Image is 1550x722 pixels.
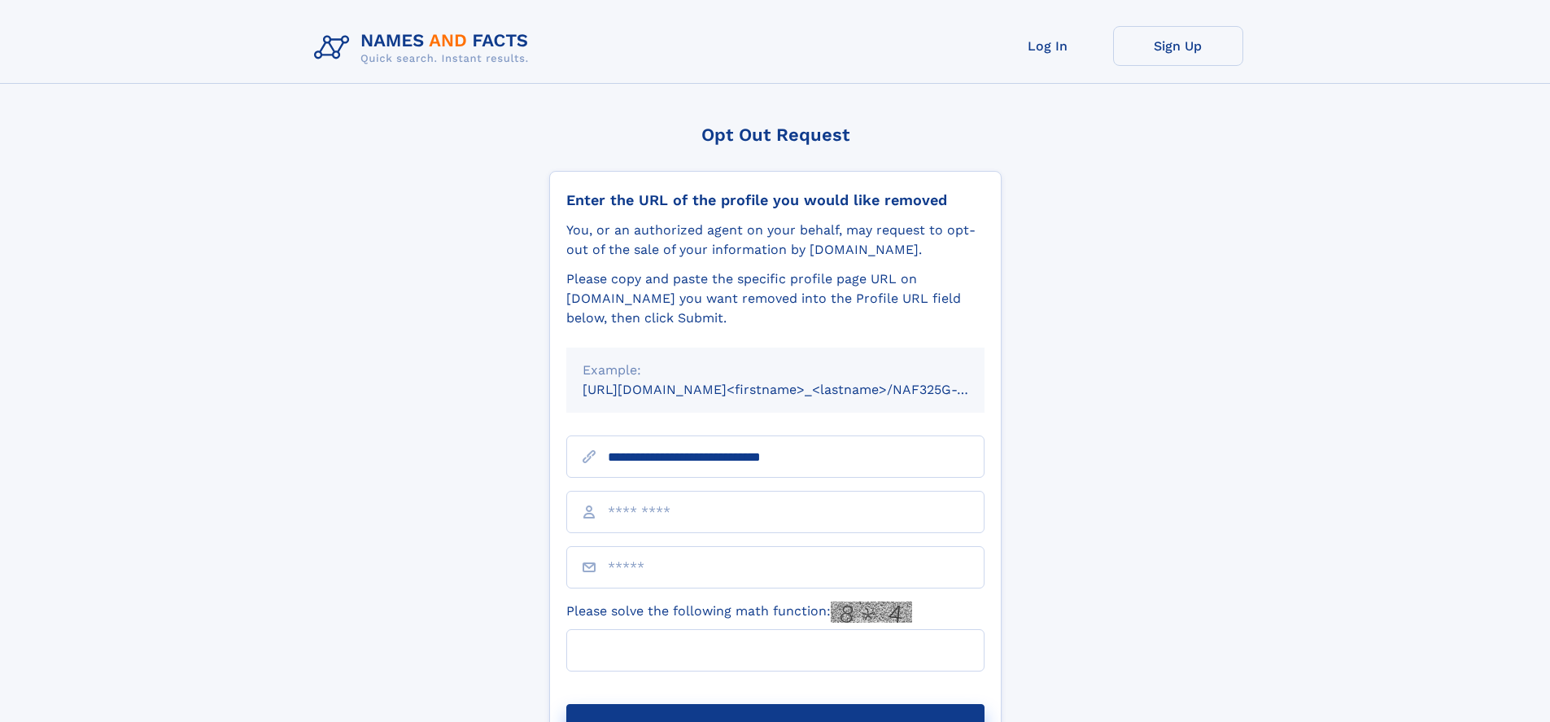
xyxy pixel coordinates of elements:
a: Sign Up [1113,26,1243,66]
div: Opt Out Request [549,125,1002,145]
small: [URL][DOMAIN_NAME]<firstname>_<lastname>/NAF325G-xxxxxxxx [583,382,1015,397]
a: Log In [983,26,1113,66]
label: Please solve the following math function: [566,602,912,623]
div: Example: [583,361,968,380]
div: Please copy and paste the specific profile page URL on [DOMAIN_NAME] you want removed into the Pr... [566,269,985,328]
img: Logo Names and Facts [308,26,542,70]
div: Enter the URL of the profile you would like removed [566,191,985,209]
div: You, or an authorized agent on your behalf, may request to opt-out of the sale of your informatio... [566,221,985,260]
